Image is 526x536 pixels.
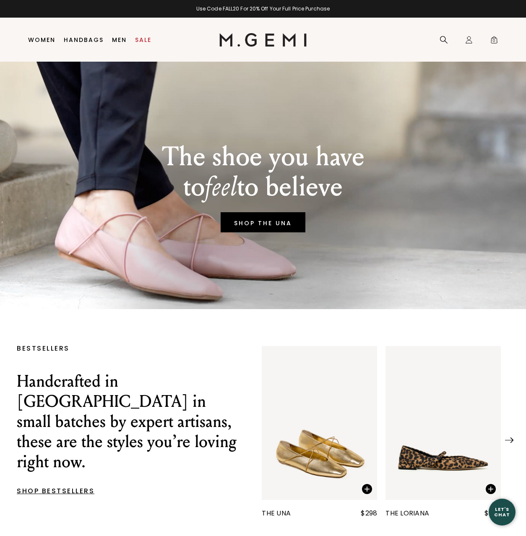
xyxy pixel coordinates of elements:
[385,346,501,500] img: The Loriana
[385,508,429,518] div: The Loriana
[490,37,498,46] span: 0
[385,346,501,518] a: The Loriana The Loriana$328
[219,33,307,47] img: M.Gemi
[221,212,305,232] a: SHOP THE UNA
[28,36,55,43] a: Women
[205,171,237,203] em: feel
[17,489,237,494] p: SHOP BESTSELLERS
[162,142,365,172] p: The shoe you have
[361,508,377,518] div: $298
[17,371,237,472] p: Handcrafted in [GEOGRAPHIC_DATA] in small batches by expert artisans, these are the styles you’re...
[135,36,151,43] a: Sale
[484,508,501,518] div: $328
[505,437,513,443] img: Next Arrow
[162,172,365,202] p: to to believe
[112,36,127,43] a: Men
[262,346,377,500] img: The Una
[245,346,518,518] div: 1 / 25
[17,346,237,351] p: BESTSELLERS
[262,508,291,518] div: The Una
[64,36,104,43] a: Handbags
[489,507,516,517] div: Let's Chat
[262,346,377,518] a: The Una The Una$298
